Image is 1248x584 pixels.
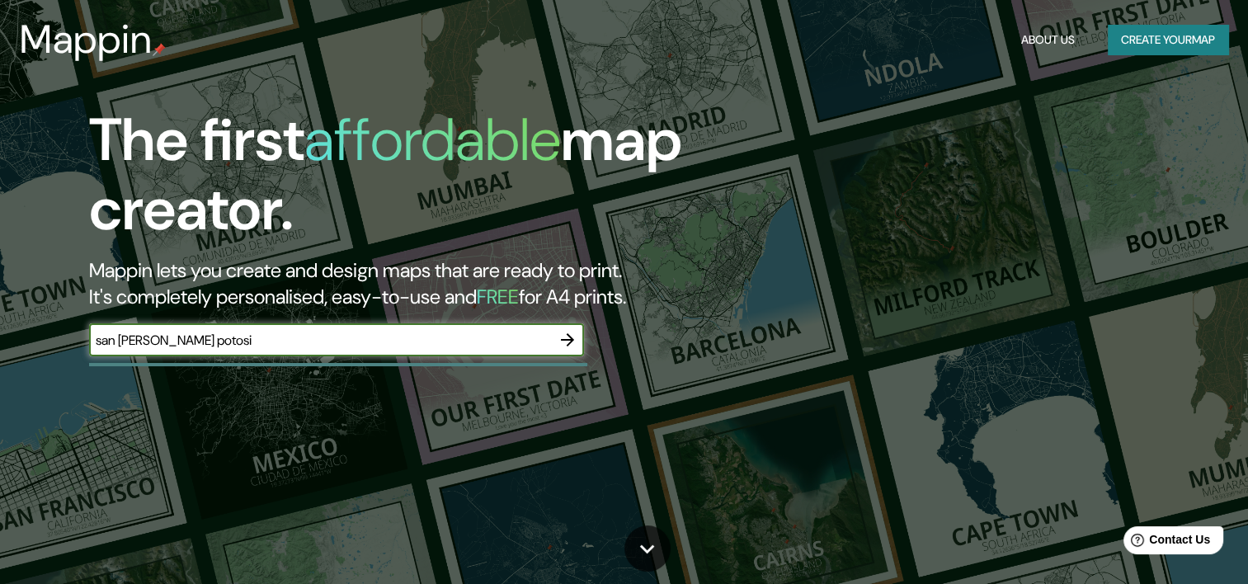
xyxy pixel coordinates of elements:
[477,284,519,309] h5: FREE
[89,331,551,350] input: Choose your favourite place
[304,101,561,178] h1: affordable
[1108,25,1228,55] button: Create yourmap
[153,43,166,56] img: mappin-pin
[20,16,153,63] h3: Mappin
[89,257,713,310] h2: Mappin lets you create and design maps that are ready to print. It's completely personalised, eas...
[89,106,713,257] h1: The first map creator.
[1101,520,1230,566] iframe: Help widget launcher
[1015,25,1081,55] button: About Us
